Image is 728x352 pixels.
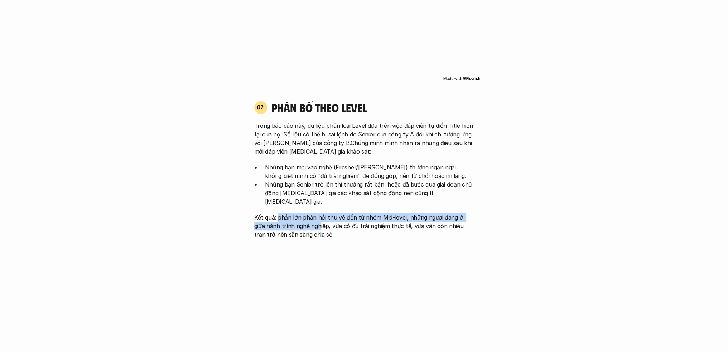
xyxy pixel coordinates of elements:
h4: phân bố theo Level [271,101,474,114]
p: Kết quả: phần lớn phản hồi thu về đến từ nhóm Mid-level, những người đang ở giữa hành trình nghề ... [254,213,474,239]
p: Những bạn Senior trở lên thì thường rất bận, hoặc đã bước qua giai đoạn chủ động [MEDICAL_DATA] g... [265,180,474,206]
p: Trong báo cáo này, dữ liệu phân loại Level dựa trên việc đáp viên tự điền Title hiện tại của họ. ... [254,121,474,156]
p: Những bạn mới vào nghề (Fresher/[PERSON_NAME]) thường ngần ngại không biết mình có “đủ trải nghiệ... [265,163,474,180]
p: 02 [257,104,264,110]
img: Made with Flourish [443,76,481,81]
